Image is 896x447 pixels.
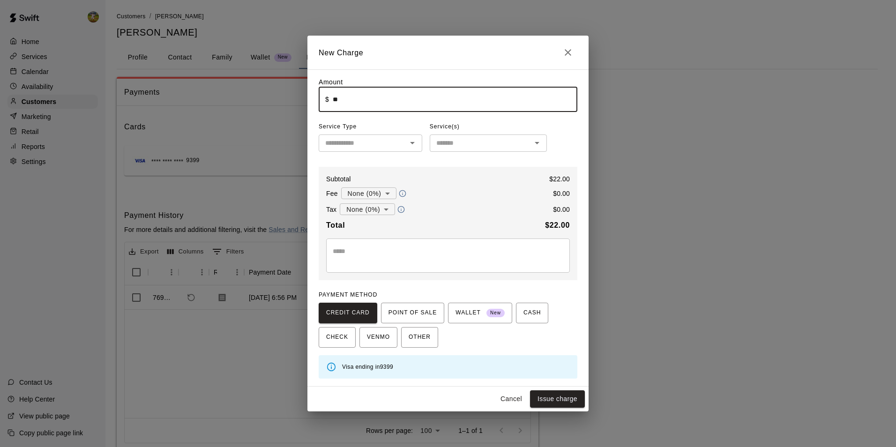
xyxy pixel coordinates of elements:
[342,364,393,370] span: Visa ending in 9399
[325,95,329,104] p: $
[319,119,422,134] span: Service Type
[326,205,336,214] p: Tax
[430,119,460,134] span: Service(s)
[326,174,351,184] p: Subtotal
[496,390,526,408] button: Cancel
[326,189,338,198] p: Fee
[530,136,544,149] button: Open
[319,291,377,298] span: PAYMENT METHOD
[326,330,348,345] span: CHECK
[448,303,512,323] button: WALLET New
[559,43,577,62] button: Close
[401,327,438,348] button: OTHER
[319,303,377,323] button: CREDIT CARD
[406,136,419,149] button: Open
[553,205,570,214] p: $ 0.00
[486,307,505,320] span: New
[516,303,548,323] button: CASH
[340,201,395,218] div: None (0%)
[455,305,505,320] span: WALLET
[553,189,570,198] p: $ 0.00
[549,174,570,184] p: $ 22.00
[545,221,570,229] b: $ 22.00
[388,305,437,320] span: POINT OF SALE
[319,327,356,348] button: CHECK
[326,221,345,229] b: Total
[359,327,397,348] button: VENMO
[367,330,390,345] span: VENMO
[523,305,541,320] span: CASH
[307,36,589,69] h2: New Charge
[409,330,431,345] span: OTHER
[326,305,370,320] span: CREDIT CARD
[319,78,343,86] label: Amount
[530,390,585,408] button: Issue charge
[341,185,396,202] div: None (0%)
[381,303,444,323] button: POINT OF SALE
